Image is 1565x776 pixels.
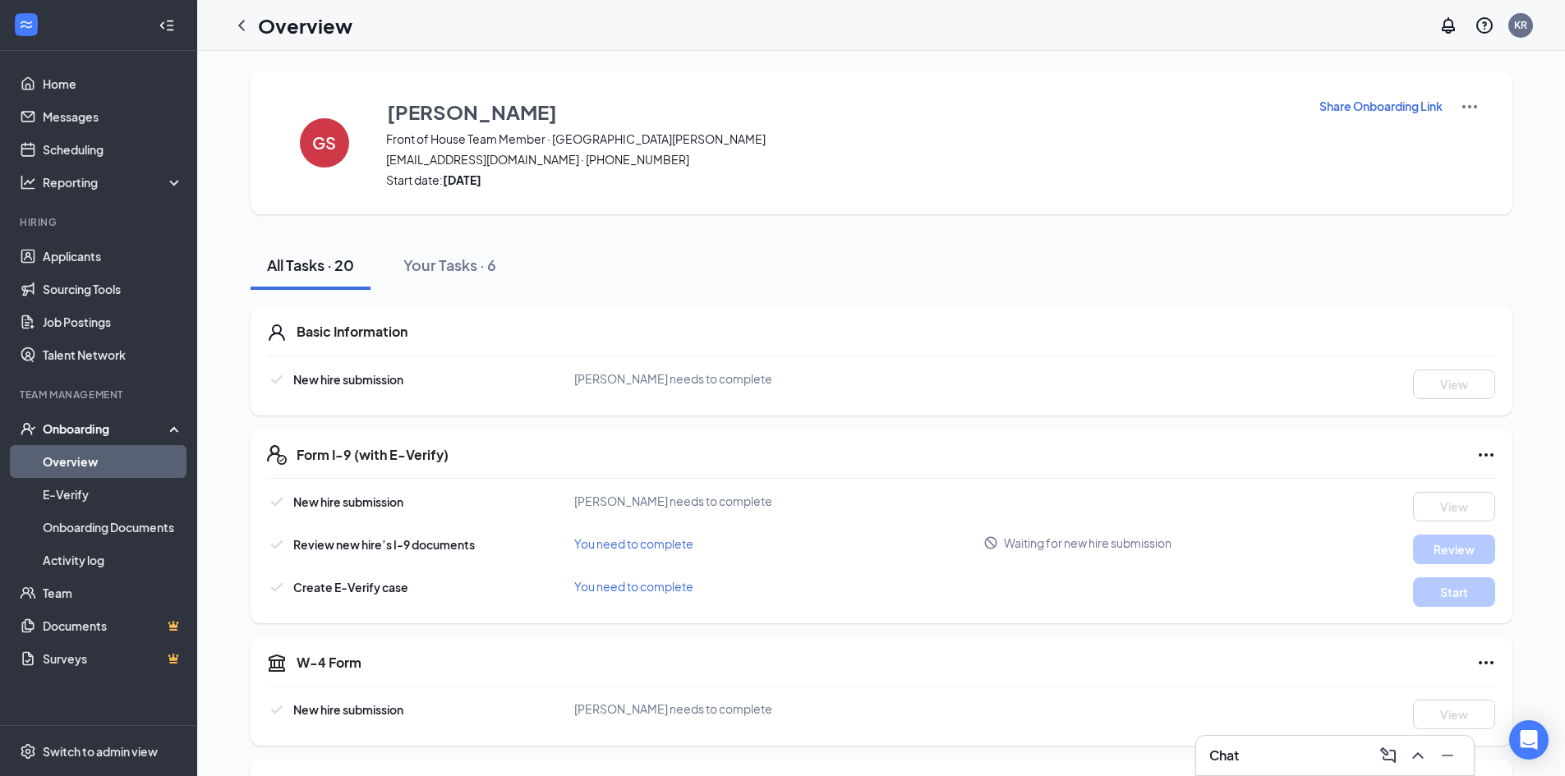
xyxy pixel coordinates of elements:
[293,702,403,717] span: New hire submission
[43,511,183,544] a: Onboarding Documents
[1514,18,1527,32] div: KR
[1413,370,1495,399] button: View
[43,273,183,305] a: Sourcing Tools
[1434,742,1461,769] button: Minimize
[574,494,772,508] span: [PERSON_NAME] needs to complete
[267,255,354,275] div: All Tasks · 20
[443,172,481,187] strong: [DATE]
[1319,97,1443,115] button: Share Onboarding Link
[574,536,693,551] span: You need to complete
[386,151,1298,168] span: [EMAIL_ADDRESS][DOMAIN_NAME] · [PHONE_NUMBER]
[1475,16,1494,35] svg: QuestionInfo
[403,255,496,275] div: Your Tasks · 6
[20,174,36,191] svg: Analysis
[1413,492,1495,521] button: View
[1375,742,1402,769] button: ComposeMessage
[18,16,35,33] svg: WorkstreamLogo
[1413,700,1495,729] button: View
[43,67,183,100] a: Home
[386,172,1298,188] span: Start date:
[297,654,361,672] h5: W-4 Form
[43,305,183,338] a: Job Postings
[297,446,449,464] h5: Form I-9 (with E-Verify)
[293,537,475,552] span: Review new hire’s I-9 documents
[1379,746,1398,765] svg: ComposeMessage
[43,100,183,133] a: Messages
[1413,535,1495,564] button: Review
[43,609,183,642] a: DocumentsCrown
[293,494,403,509] span: New hire submission
[267,370,287,389] svg: Checkmark
[1476,653,1496,673] svg: Ellipses
[1319,98,1443,114] p: Share Onboarding Link
[267,700,287,719] svg: Checkmark
[1004,535,1171,551] span: Waiting for new hire submission
[297,323,407,341] h5: Basic Information
[1209,746,1239,765] h3: Chat
[1413,577,1495,607] button: Start
[43,240,183,273] a: Applicants
[258,11,352,39] h1: Overview
[1405,742,1431,769] button: ChevronUp
[574,371,772,386] span: [PERSON_NAME] needs to complete
[43,133,183,166] a: Scheduling
[267,577,287,597] svg: Checkmark
[293,372,403,387] span: New hire submission
[43,743,158,760] div: Switch to admin view
[267,653,287,673] svg: TaxGovernmentIcon
[232,16,251,35] svg: ChevronLeft
[1438,746,1457,765] svg: Minimize
[43,174,184,191] div: Reporting
[43,420,169,437] div: Onboarding
[283,97,366,188] button: GS
[293,580,408,595] span: Create E-Verify case
[43,338,183,371] a: Talent Network
[267,323,287,342] svg: User
[1438,16,1458,35] svg: Notifications
[1476,445,1496,465] svg: Ellipses
[267,445,287,465] svg: FormI9EVerifyIcon
[312,137,336,149] h4: GS
[20,420,36,437] svg: UserCheck
[574,701,772,716] span: [PERSON_NAME] needs to complete
[43,576,183,609] a: Team
[983,535,998,550] svg: Blocked
[43,478,183,511] a: E-Verify
[20,743,36,760] svg: Settings
[267,492,287,512] svg: Checkmark
[386,97,1298,126] button: [PERSON_NAME]
[20,388,180,402] div: Team Management
[1460,97,1480,117] img: More Actions
[20,215,180,229] div: Hiring
[43,642,183,675] a: SurveysCrown
[267,535,287,554] svg: Checkmark
[159,17,175,34] svg: Collapse
[1509,720,1549,760] div: Open Intercom Messenger
[386,131,1298,147] span: Front of House Team Member · [GEOGRAPHIC_DATA][PERSON_NAME]
[1408,746,1428,765] svg: ChevronUp
[43,544,183,576] a: Activity log
[387,98,557,126] h3: [PERSON_NAME]
[574,579,693,594] span: You need to complete
[43,445,183,478] a: Overview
